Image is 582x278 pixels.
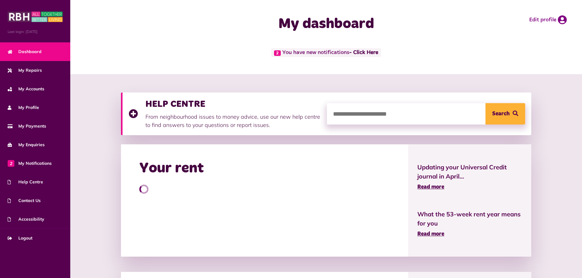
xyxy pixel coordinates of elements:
p: From neighbourhood issues to money advice, use our new help centre to find answers to your questi... [145,113,321,129]
span: What the 53-week rent year means for you [417,210,522,228]
span: My Accounts [8,86,44,92]
button: Search [485,103,525,125]
span: Dashboard [8,49,42,55]
span: My Notifications [8,160,52,167]
span: My Profile [8,104,39,111]
a: - Click Here [349,50,378,56]
span: Help Centre [8,179,43,185]
a: What the 53-week rent year means for you Read more [417,210,522,238]
span: 2 [8,160,14,167]
h3: HELP CENTRE [145,99,321,110]
span: Contact Us [8,197,41,204]
span: Accessibility [8,216,44,222]
h2: Your rent [139,160,204,177]
span: Search [492,103,510,125]
img: MyRBH [8,11,63,23]
span: My Repairs [8,67,42,74]
span: You have new notifications [271,48,381,57]
h1: My dashboard [204,15,448,33]
span: 2 [274,50,281,56]
span: Last login: [DATE] [8,29,63,34]
span: My Payments [8,123,46,129]
span: Read more [417,184,444,190]
span: Logout [8,235,32,241]
span: My Enquiries [8,142,45,148]
span: Updating your Universal Credit journal in April... [417,163,522,181]
a: Edit profile [529,15,567,24]
span: Read more [417,231,444,237]
a: Updating your Universal Credit journal in April... Read more [417,163,522,191]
